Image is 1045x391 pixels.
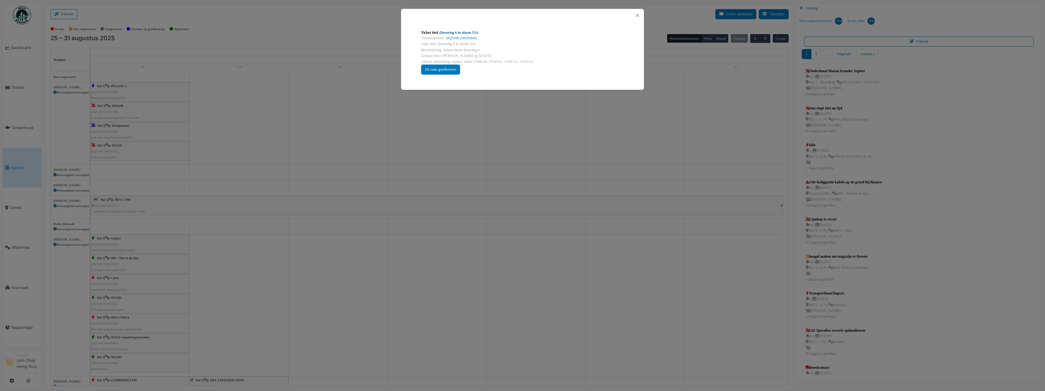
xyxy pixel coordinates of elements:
button: Close [633,11,642,19]
div: Taak titel: Dosering 6 in alarm 53a [421,41,624,47]
div: Ticket titel : [421,30,624,35]
a: Dosering 6 in alarm 53A [440,30,478,35]
div: Beschrijving: Alarm about dosering 6 [421,47,624,53]
a: 2025/08/336/05840 [446,36,477,40]
div: Gedaan door [PERSON_NAME] op [DATE] [421,53,624,59]
div: Ticketnummer : [421,35,624,41]
div: Afsluit opmerking: replace relais 254KA8, 255KA1, 255KA2, 121KA2 [421,59,624,65]
div: De taak goedkeuren [421,65,460,75]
